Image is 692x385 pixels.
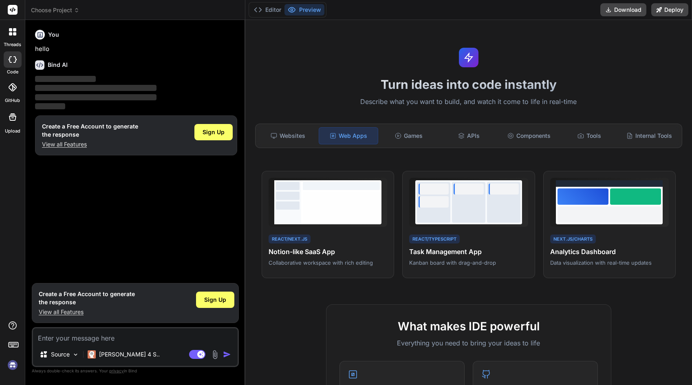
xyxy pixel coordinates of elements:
span: Choose Project [31,6,79,14]
p: Everything you need to bring your ideas to life [339,338,598,348]
button: Download [600,3,646,16]
h2: What makes IDE powerful [339,318,598,335]
div: Games [380,127,438,144]
p: Describe what you want to build, and watch it come to life in real-time [250,97,687,107]
h6: You [48,31,59,39]
p: hello [35,44,237,54]
h4: Analytics Dashboard [550,247,669,257]
h1: Create a Free Account to generate the response [39,290,135,306]
div: React/TypeScript [409,235,460,244]
span: Sign Up [204,296,226,304]
div: APIs [440,127,498,144]
div: Tools [560,127,618,144]
p: [PERSON_NAME] 4 S.. [99,350,160,358]
span: ‌ [35,94,156,100]
p: Kanban board with drag-and-drop [409,259,528,266]
h4: Notion-like SaaS App [269,247,387,257]
label: GitHub [5,97,20,104]
p: Data visualization with real-time updates [550,259,669,266]
p: View all Features [39,308,135,316]
h4: Task Management App [409,247,528,257]
div: Websites [259,127,317,144]
h6: Bind AI [48,61,68,69]
img: attachment [210,350,220,359]
div: Next.js/Charts [550,235,596,244]
label: Upload [5,128,20,135]
span: privacy [109,368,124,373]
div: Internal Tools [620,127,679,144]
span: ‌ [35,76,96,82]
span: ‌ [35,85,156,91]
button: Editor [251,4,284,15]
img: icon [223,350,231,358]
img: signin [6,358,20,372]
span: ‌ [35,103,65,109]
button: Preview [284,4,324,15]
div: React/Next.js [269,235,311,244]
div: Components [500,127,558,144]
p: Always double-check its answers. Your in Bind [32,367,239,375]
label: threads [4,41,21,48]
img: Claude 4 Sonnet [88,350,96,358]
p: Source [51,350,70,358]
button: Deploy [651,3,688,16]
img: Pick Models [72,351,79,358]
h1: Turn ideas into code instantly [250,77,687,92]
span: Sign Up [203,128,225,136]
h1: Create a Free Account to generate the response [42,122,138,139]
p: View all Features [42,140,138,148]
div: Web Apps [319,127,378,144]
p: Collaborative workspace with rich editing [269,259,387,266]
label: code [7,69,18,75]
